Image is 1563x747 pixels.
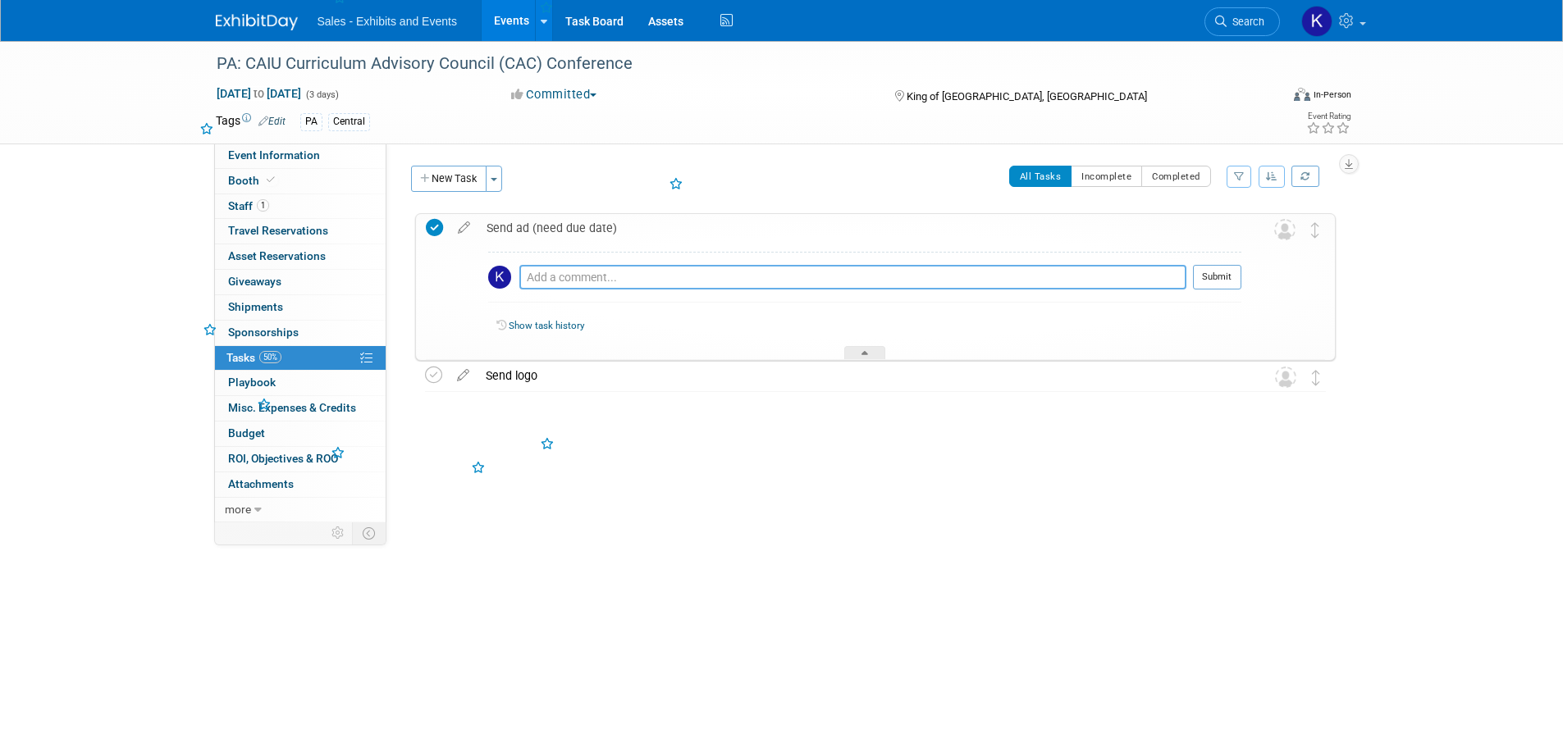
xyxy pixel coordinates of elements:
a: Travel Reservations [215,219,386,244]
a: Misc. Expenses & Credits [215,396,386,421]
a: Edit [258,116,286,127]
span: Giveaways [228,275,281,288]
i: Move task [1311,222,1319,238]
a: Shipments [215,295,386,320]
span: Travel Reservations [228,224,328,237]
span: Misc. Expenses & Credits [228,401,356,414]
a: Search [1204,7,1280,36]
a: Giveaways [215,270,386,294]
a: Asset Reservations [215,244,386,269]
a: Playbook [215,371,386,395]
i: Booth reservation complete [267,175,275,184]
div: Event Rating [1306,112,1350,121]
img: ExhibitDay [216,14,298,30]
div: PA [300,113,322,130]
button: All Tasks [1009,166,1072,187]
i: Move task [1312,370,1320,385]
span: Booth [228,174,278,187]
a: more [215,498,386,522]
img: Format-Inperson.png [1294,88,1310,101]
span: Sponsorships [228,326,299,339]
span: 1 [257,199,269,212]
span: Attachments [228,477,294,490]
a: Booth [215,169,386,194]
a: Event Information [215,143,386,168]
span: Event Information [228,148,320,162]
span: 50% [259,351,281,363]
img: Kara Haven [488,266,511,289]
a: edit [449,368,478,383]
span: Staff [228,199,269,212]
td: Personalize Event Tab Strip [324,522,353,544]
div: Central [328,113,370,130]
a: Attachments [215,472,386,497]
a: Budget [215,421,386,446]
span: Shipments [228,300,283,313]
a: Show task history [509,320,584,331]
span: Budget [228,426,265,440]
span: ROI, Objectives & ROO [228,452,338,465]
a: edit [450,221,478,235]
a: ROI, Objectives & ROO [215,447,386,471]
img: Kara Haven [1301,6,1332,37]
div: Event Format [1183,85,1352,110]
span: to [251,87,267,100]
a: Refresh [1291,166,1319,187]
a: Sponsorships [215,321,386,345]
div: Send ad (need due date) [478,214,1241,242]
span: Sales - Exhibits and Events [318,15,457,28]
span: Search [1227,16,1264,28]
div: PA: CAIU Curriculum Advisory Council (CAC) Conference [211,49,1255,79]
img: Unassigned [1274,219,1296,240]
span: Asset Reservations [228,249,326,262]
span: [DATE] [DATE] [216,86,302,101]
button: Incomplete [1071,166,1142,187]
span: more [225,503,251,516]
a: Staff1 [215,194,386,219]
a: Tasks50% [215,346,386,371]
span: Playbook [228,376,276,389]
img: Unassigned [1275,367,1296,388]
span: (3 days) [304,89,339,100]
span: King of [GEOGRAPHIC_DATA], [GEOGRAPHIC_DATA] [907,90,1147,102]
span: Tasks [226,351,281,364]
button: New Task [411,166,487,192]
td: Toggle Event Tabs [352,522,386,544]
div: In-Person [1313,89,1351,101]
button: Completed [1141,166,1211,187]
div: Send logo [478,362,1242,389]
button: Committed [505,86,603,103]
button: Submit [1193,265,1241,289]
td: Tags [216,112,286,131]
